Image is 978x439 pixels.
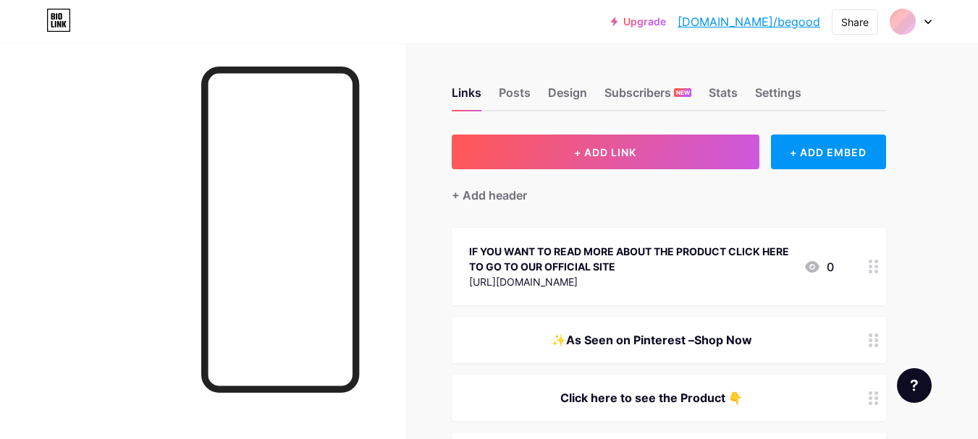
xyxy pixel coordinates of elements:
[452,187,527,204] div: + Add header
[469,389,834,406] div: Click here to see the Product 👇
[841,14,869,30] div: Share
[469,331,834,349] div: ✨As Seen on Pinterest –Shop Now
[676,88,690,97] span: NEW
[604,84,691,110] div: Subscribers
[469,244,792,274] div: IF YOU WANT TO READ MORE ABOUT THE PRODUCT CLICK HERE TO GO TO OUR OFFICIAL SITE
[452,84,481,110] div: Links
[678,13,820,30] a: [DOMAIN_NAME]/begood
[709,84,738,110] div: Stats
[771,135,886,169] div: + ADD EMBED
[574,146,636,158] span: + ADD LINK
[548,84,587,110] div: Design
[611,16,666,27] a: Upgrade
[452,135,759,169] button: + ADD LINK
[499,84,531,110] div: Posts
[469,274,792,289] div: [URL][DOMAIN_NAME]
[755,84,801,110] div: Settings
[804,258,834,276] div: 0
